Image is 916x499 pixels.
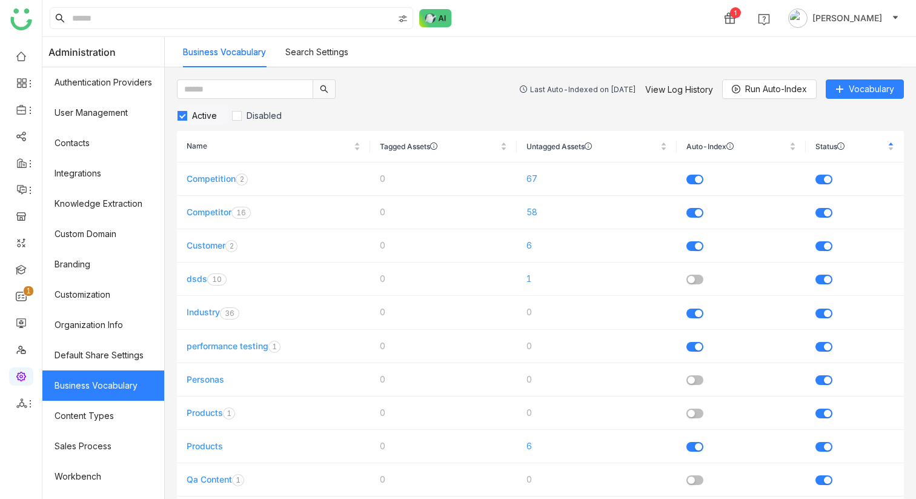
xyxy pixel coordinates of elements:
[183,47,266,57] a: Business Vocabulary
[187,374,224,384] a: Personas
[212,273,217,286] p: 1
[370,463,517,497] td: 0
[758,13,770,25] img: help.svg
[187,240,225,250] a: Customer
[207,273,227,286] nz-badge-sup: 10
[236,207,241,219] p: 1
[370,229,517,263] td: 0
[517,196,677,229] td: 58
[42,189,164,219] a: Knowledge Extraction
[225,307,230,320] p: 3
[24,286,33,296] nz-badge-sup: 1
[42,98,164,128] a: User Management
[229,240,234,252] p: 2
[225,240,237,252] nz-badge-sup: 2
[42,158,164,189] a: Integrations
[517,263,677,296] td: 1
[370,263,517,296] td: 0
[268,341,280,353] nz-badge-sup: 1
[42,219,164,249] a: Custom Domain
[517,330,677,363] td: 0
[241,207,246,219] p: 6
[26,285,31,297] p: 1
[517,162,677,196] td: 67
[380,142,498,150] span: Tagged Assets
[232,474,244,486] nz-badge-sup: 1
[517,430,677,463] td: 6
[187,273,207,284] a: dsds
[42,67,164,98] a: Authentication Providers
[815,142,885,150] span: Status
[42,401,164,431] a: Content Types
[42,461,164,492] a: Workbench
[686,142,787,150] span: Auto-Index
[239,173,244,186] p: 2
[42,280,164,310] a: Customization
[285,47,348,57] a: Search Settings
[370,196,517,229] td: 0
[42,310,164,340] a: Organization Info
[231,207,251,219] nz-badge-sup: 16
[187,407,223,418] a: Products
[42,128,164,158] a: Contacts
[812,12,882,25] span: [PERSON_NAME]
[370,330,517,363] td: 0
[187,474,232,484] a: Qa Content
[42,340,164,370] a: Default Share Settings
[517,397,677,430] td: 0
[187,110,222,121] span: Active
[730,7,741,18] div: 1
[227,407,231,420] p: 1
[517,229,677,263] td: 6
[526,142,658,150] span: Untagged Assets
[849,82,894,96] span: Vocabulary
[745,82,807,96] span: Run Auto-Index
[42,249,164,280] a: Branding
[517,296,677,329] td: 0
[230,307,234,320] p: 6
[370,397,517,430] td: 0
[187,341,268,351] a: performance testing
[42,370,164,401] a: Business Vocabulary
[187,307,220,317] a: Industry
[370,430,517,463] td: 0
[786,8,901,28] button: [PERSON_NAME]
[419,9,452,27] img: ask-buddy-normal.svg
[48,37,116,67] span: Administration
[530,85,636,94] div: Last Auto-Indexed on [DATE]
[370,363,517,397] td: 0
[10,8,32,30] img: logo
[187,441,223,451] a: Products
[370,162,517,196] td: 0
[220,307,239,320] nz-badge-sup: 36
[517,463,677,497] td: 0
[187,173,236,184] a: Competition
[242,110,287,121] span: Disabled
[517,363,677,397] td: 0
[826,79,904,99] button: Vocabulary
[42,431,164,461] a: Sales Process
[217,273,222,286] p: 0
[272,341,277,353] p: 1
[788,8,808,28] img: avatar
[370,296,517,329] td: 0
[645,84,713,95] a: View Log History
[398,14,408,24] img: search-type.svg
[236,173,248,186] nz-badge-sup: 2
[722,79,817,99] button: Run Auto-Index
[236,474,241,486] p: 1
[223,407,235,420] nz-badge-sup: 1
[187,207,231,217] a: Competitor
